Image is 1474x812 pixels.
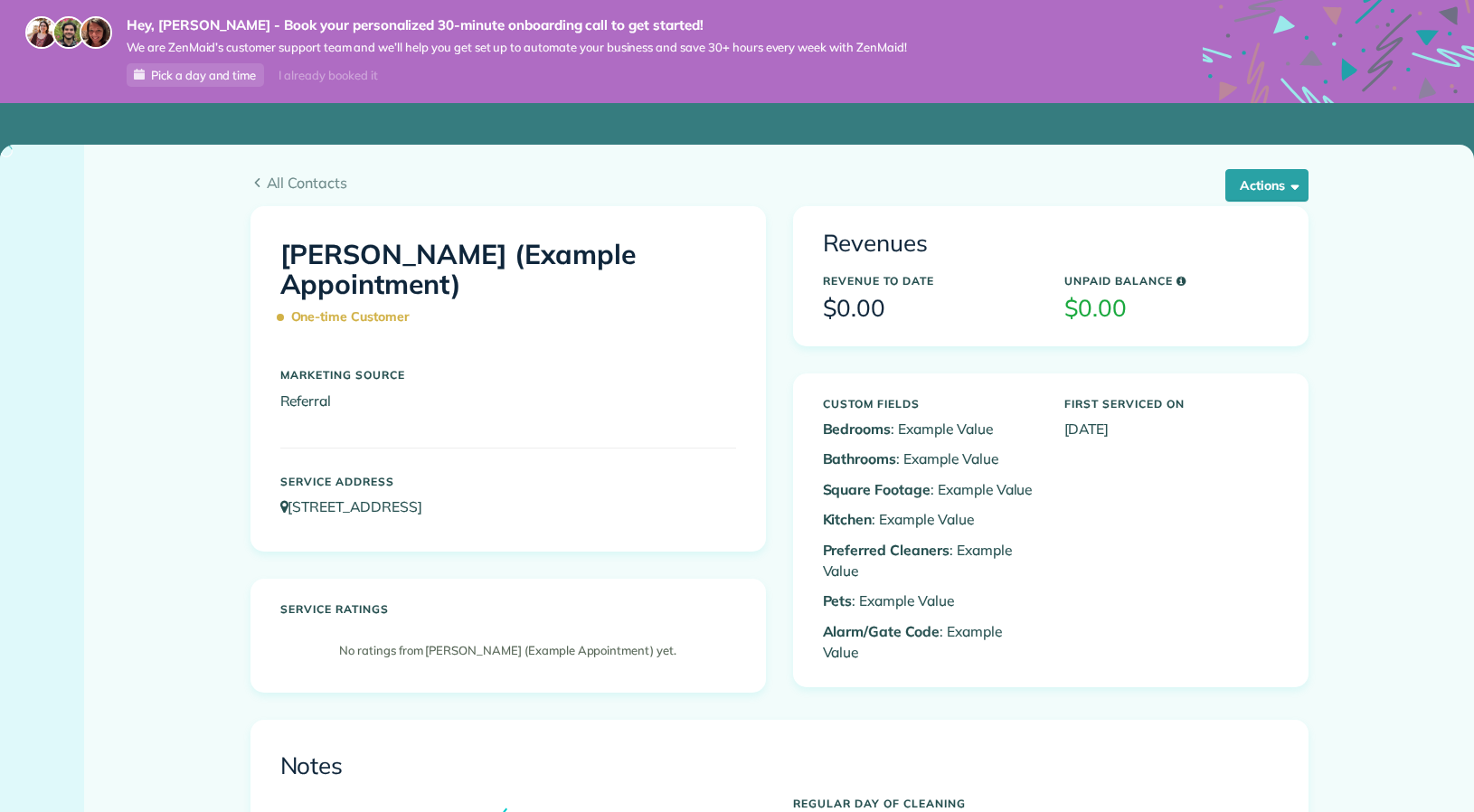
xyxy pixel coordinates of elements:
[823,420,892,438] b: Bedrooms
[823,296,1037,322] h3: $0.00
[793,798,1279,809] h5: Regular day of cleaning
[280,753,1279,779] h3: Notes
[280,240,736,333] h1: [PERSON_NAME] (Example Appointment)
[823,590,1037,611] p: : Example Value
[823,231,1279,257] h3: Revenues
[823,419,1037,439] p: : Example Value
[127,16,907,34] strong: Hey, [PERSON_NAME] - Book your personalized 30-minute onboarding call to get started!
[823,540,1037,582] p: : Example Value
[823,479,1037,500] p: : Example Value
[25,16,58,49] img: maria-72a9807cf96188c08ef61303f053569d2e2a8a1cde33d635c8a3ac13582a053d.jpg
[268,64,388,87] div: I already booked it
[1064,398,1279,410] h5: First Serviced On
[52,16,85,49] img: jorge-587dff0eeaa6aab1f244e6dc62b8924c3b6ad411094392a53c71c6c4a576187d.jpg
[267,172,1309,194] span: All Contacts
[1064,419,1279,439] p: [DATE]
[280,301,418,333] span: One-time Customer
[127,40,907,55] span: We are ZenMaid’s customer support team and we’ll help you get set up to automate your business an...
[127,63,264,87] a: Pick a day and time
[823,541,950,559] b: Preferred Cleaners
[280,603,736,615] h5: Service ratings
[289,642,727,660] p: No ratings from [PERSON_NAME] (Example Appointment) yet.
[1225,169,1309,202] button: Actions
[823,449,897,467] b: Bathrooms
[151,68,256,82] span: Pick a day and time
[1064,275,1279,287] h5: Unpaid Balance
[823,480,931,498] b: Square Footage
[280,476,736,487] h5: Service Address
[823,398,1037,410] h5: Custom Fields
[823,275,1037,287] h5: Revenue to Date
[280,391,736,411] p: Referral
[823,510,873,528] b: Kitchen
[823,622,940,640] b: Alarm/Gate Code
[280,369,736,381] h5: Marketing Source
[823,509,1037,530] p: : Example Value
[280,497,439,515] a: [STREET_ADDRESS]
[823,591,853,609] b: Pets
[250,172,1309,194] a: All Contacts
[80,16,112,49] img: michelle-19f622bdf1676172e81f8f8fba1fb50e276960ebfe0243fe18214015130c80e4.jpg
[823,448,1037,469] p: : Example Value
[823,621,1037,664] p: : Example Value
[1064,296,1279,322] h3: $0.00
